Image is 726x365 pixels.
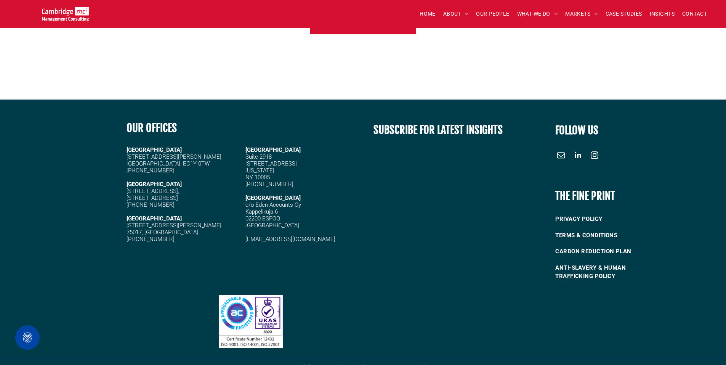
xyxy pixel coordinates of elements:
span: [GEOGRAPHIC_DATA] [245,146,301,153]
span: [STREET_ADDRESS] [245,160,297,167]
a: CASE STUDIES [602,8,646,20]
span: [US_STATE] [245,167,274,174]
span: [STREET_ADDRESS], [127,188,179,195]
a: email [555,150,567,163]
span: [PHONE_NUMBER] [127,236,175,243]
a: CARBON REDUCTION PLAN [555,243,659,260]
strong: [GEOGRAPHIC_DATA] [127,181,182,188]
span: NY 10005 [245,174,270,181]
a: linkedin [572,150,583,163]
a: TERMS & CONDITIONS [555,227,659,244]
a: Our Foundation | About | Cambridge Management Consulting [219,296,283,304]
span: [GEOGRAPHIC_DATA] [245,195,301,201]
span: [STREET_ADDRESS][PERSON_NAME] [GEOGRAPHIC_DATA], EC1Y 0TW [127,153,221,167]
strong: [GEOGRAPHIC_DATA] [127,146,182,153]
b: THE FINE PRINT [555,189,615,203]
span: Suite 2918 [245,153,272,160]
a: [EMAIL_ADDRESS][DOMAIN_NAME] [245,236,335,243]
span: [PHONE_NUMBER] [127,167,175,174]
font: FOLLOW US [555,124,598,137]
span: [STREET_ADDRESS] [127,195,178,201]
a: PRIVACY POLICY [555,211,659,227]
a: instagram [589,150,600,163]
b: OUR OFFICES [127,121,177,135]
a: OUR PEOPLE [472,8,513,20]
a: HOME [416,8,439,20]
span: [PHONE_NUMBER] [245,181,293,188]
a: CONTACT [678,8,711,20]
a: INSIGHTS [646,8,678,20]
a: Your Business Transformed | Cambridge Management Consulting [42,8,89,16]
img: Our Foundation | About | Cambridge Management Consulting [219,295,283,348]
span: [PHONE_NUMBER] [127,201,175,208]
strong: [GEOGRAPHIC_DATA] [127,215,182,222]
a: WHAT WE DO [513,8,562,20]
a: ANTI-SLAVERY & HUMAN TRAFFICKING POLICY [555,260,659,285]
a: ABOUT [439,8,473,20]
span: c/o Eden Accounts Oy Kappelikuja 6 02200 ESPOO [GEOGRAPHIC_DATA] [245,201,301,229]
span: 75017, [GEOGRAPHIC_DATA] [127,229,198,236]
span: [STREET_ADDRESS][PERSON_NAME] [127,222,221,229]
a: MARKETS [561,8,601,20]
img: Go to Homepage [42,7,89,21]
